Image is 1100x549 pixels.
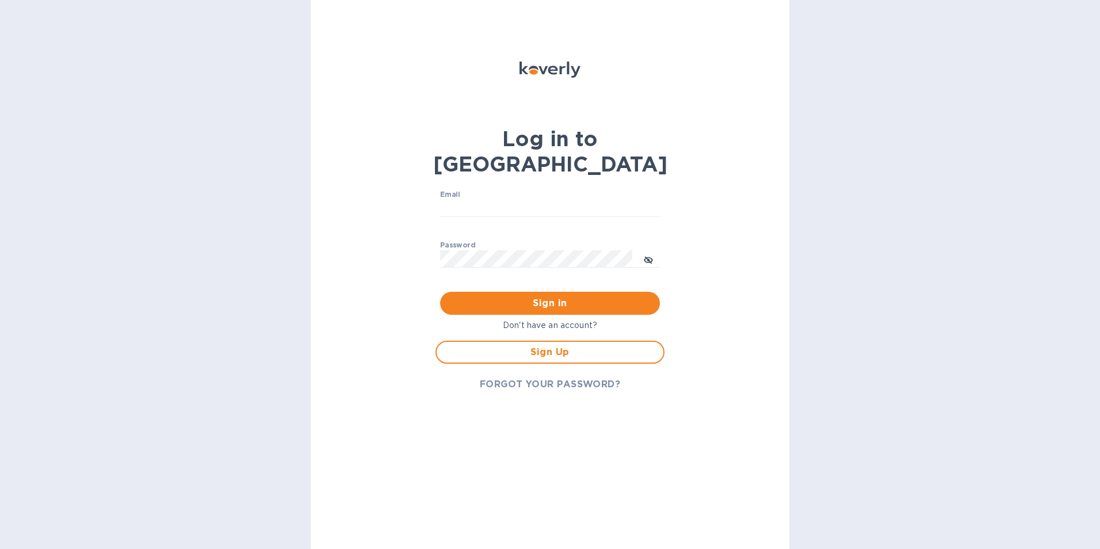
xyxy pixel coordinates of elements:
[436,319,664,331] p: Don't have an account?
[520,62,580,78] img: Koverly
[440,242,475,249] label: Password
[480,378,621,391] span: FORGOT YOUR PASSWORD?
[446,345,654,359] span: Sign Up
[440,292,660,315] button: Sign in
[433,126,667,177] b: Log in to [GEOGRAPHIC_DATA]
[637,247,660,270] button: toggle password visibility
[449,296,651,310] span: Sign in
[436,341,664,364] button: Sign Up
[471,373,630,396] button: FORGOT YOUR PASSWORD?
[440,192,460,199] label: Email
